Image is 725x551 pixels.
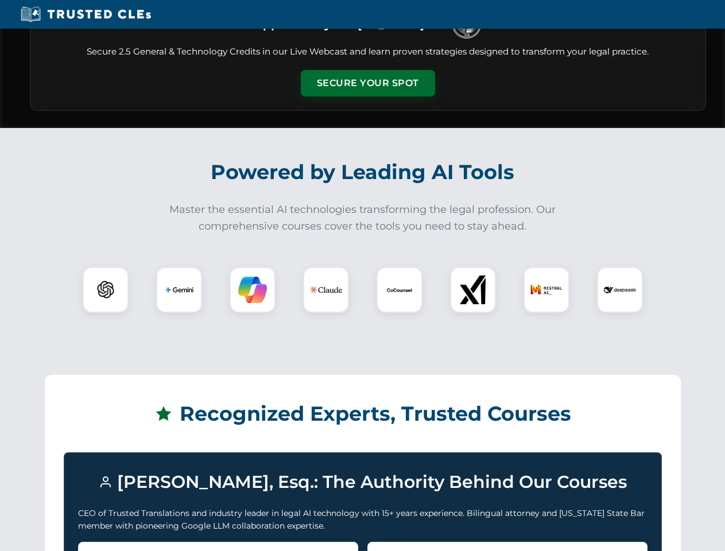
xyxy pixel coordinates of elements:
[459,275,487,304] img: xAI Logo
[44,45,692,59] p: Secure 2.5 General & Technology Credits in our Live Webcast and learn proven strategies designed ...
[230,267,276,313] div: Copilot
[238,275,267,304] img: Copilot Logo
[83,267,129,313] div: ChatGPT
[310,274,342,306] img: Claude Logo
[45,152,681,192] h2: Powered by Leading AI Tools
[385,275,414,304] img: CoCounsel Logo
[450,267,496,313] div: xAI
[597,267,643,313] div: DeepSeek
[524,267,569,313] div: Mistral AI
[64,394,662,434] h2: Recognized Experts, Trusted Courses
[78,467,648,498] h3: [PERSON_NAME], Esq.: The Authority Behind Our Courses
[89,273,122,306] img: ChatGPT Logo
[162,201,564,235] p: Master the essential AI technologies transforming the legal profession. Our comprehensive courses...
[165,275,193,304] img: Gemini Logo
[377,267,422,313] div: CoCounsel
[78,507,648,533] p: CEO of Trusted Translations and industry leader in legal AI technology with 15+ years experience....
[156,267,202,313] div: Gemini
[301,70,435,96] button: Secure Your Spot
[530,274,563,306] img: Mistral AI Logo
[303,267,349,313] div: Claude
[604,274,636,306] img: DeepSeek Logo
[17,6,154,23] img: Trusted CLEs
